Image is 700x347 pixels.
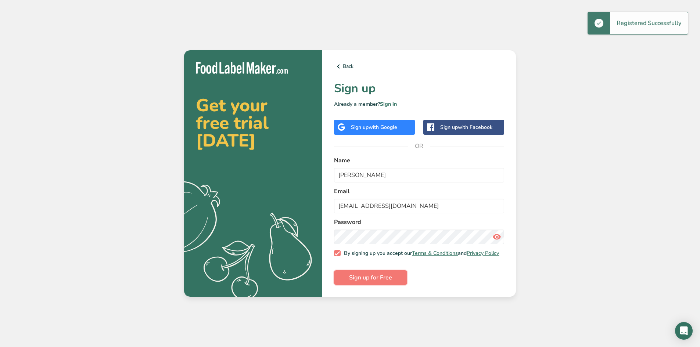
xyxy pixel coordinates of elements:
input: John Doe [334,168,504,182]
a: Sign in [380,101,397,108]
span: OR [408,135,430,157]
input: email@example.com [334,199,504,213]
div: Sign up [440,123,492,131]
p: Already a member? [334,100,504,108]
h2: Get your free trial [DATE] [196,97,310,149]
h1: Sign up [334,80,504,97]
a: Privacy Policy [467,250,499,257]
div: Sign up [351,123,397,131]
label: Email [334,187,504,196]
button: Sign up for Free [334,270,407,285]
a: Terms & Conditions [412,250,458,257]
span: By signing up you accept our and [341,250,499,257]
div: Open Intercom Messenger [675,322,693,340]
label: Name [334,156,504,165]
img: Food Label Maker [196,62,288,74]
span: Sign up for Free [349,273,392,282]
a: Back [334,62,504,71]
span: with Facebook [458,124,492,131]
div: Registered Successfully [610,12,688,34]
span: with Google [369,124,397,131]
label: Password [334,218,504,227]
